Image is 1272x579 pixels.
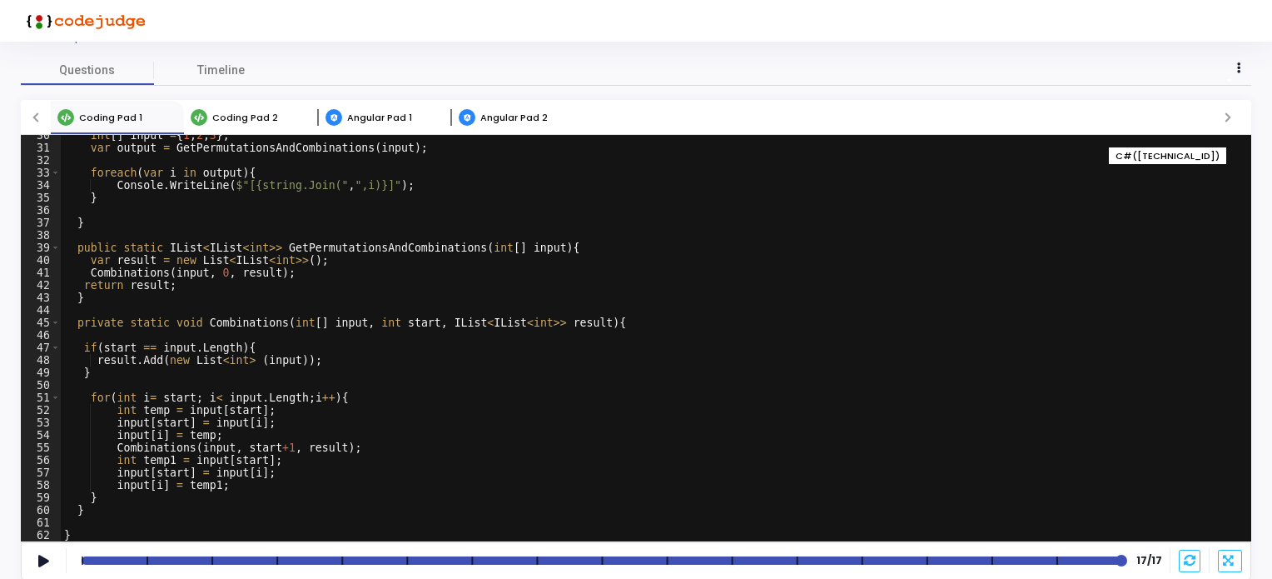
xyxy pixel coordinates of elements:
a: View Description [21,32,113,43]
div: 46 [21,329,61,342]
div: 41 [21,267,61,279]
div: 56 [21,454,61,467]
div: 37 [21,217,61,229]
div: 44 [21,304,61,317]
strong: 17/17 [1136,553,1161,568]
div: 42 [21,279,61,292]
div: 30 [21,129,61,142]
div: 36 [21,204,61,217]
div: 57 [21,467,61,479]
span: Angular Pad 2 [480,111,548,124]
div: 50 [21,379,61,392]
div: 40 [21,254,61,267]
img: logo [21,4,146,37]
div: 48 [21,354,61,367]
div: 53 [21,417,61,429]
div: 62 [21,529,61,542]
div: 45 [21,317,61,329]
span: Coding Pad 2 [212,111,278,124]
div: 43 [21,292,61,304]
div: 38 [21,229,61,242]
div: 33 [21,167,61,179]
span: Timeline [197,62,245,79]
span: C#([TECHNICAL_ID]) [1115,149,1220,163]
div: 59 [21,492,61,504]
div: 47 [21,342,61,354]
div: 39 [21,242,61,254]
div: 31 [21,142,61,154]
div: 35 [21,192,61,204]
span: Questions [21,62,154,79]
div: 34 [21,179,61,192]
div: 51 [21,392,61,404]
div: 32 [21,154,61,167]
div: 55 [21,442,61,454]
span: Angular Pad 1 [347,111,412,124]
div: 54 [21,429,61,442]
div: 58 [21,479,61,492]
div: 52 [21,404,61,417]
div: 49 [21,367,61,379]
span: Coding Pad 1 [79,111,142,124]
div: 60 [21,504,61,517]
div: 61 [21,517,61,529]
